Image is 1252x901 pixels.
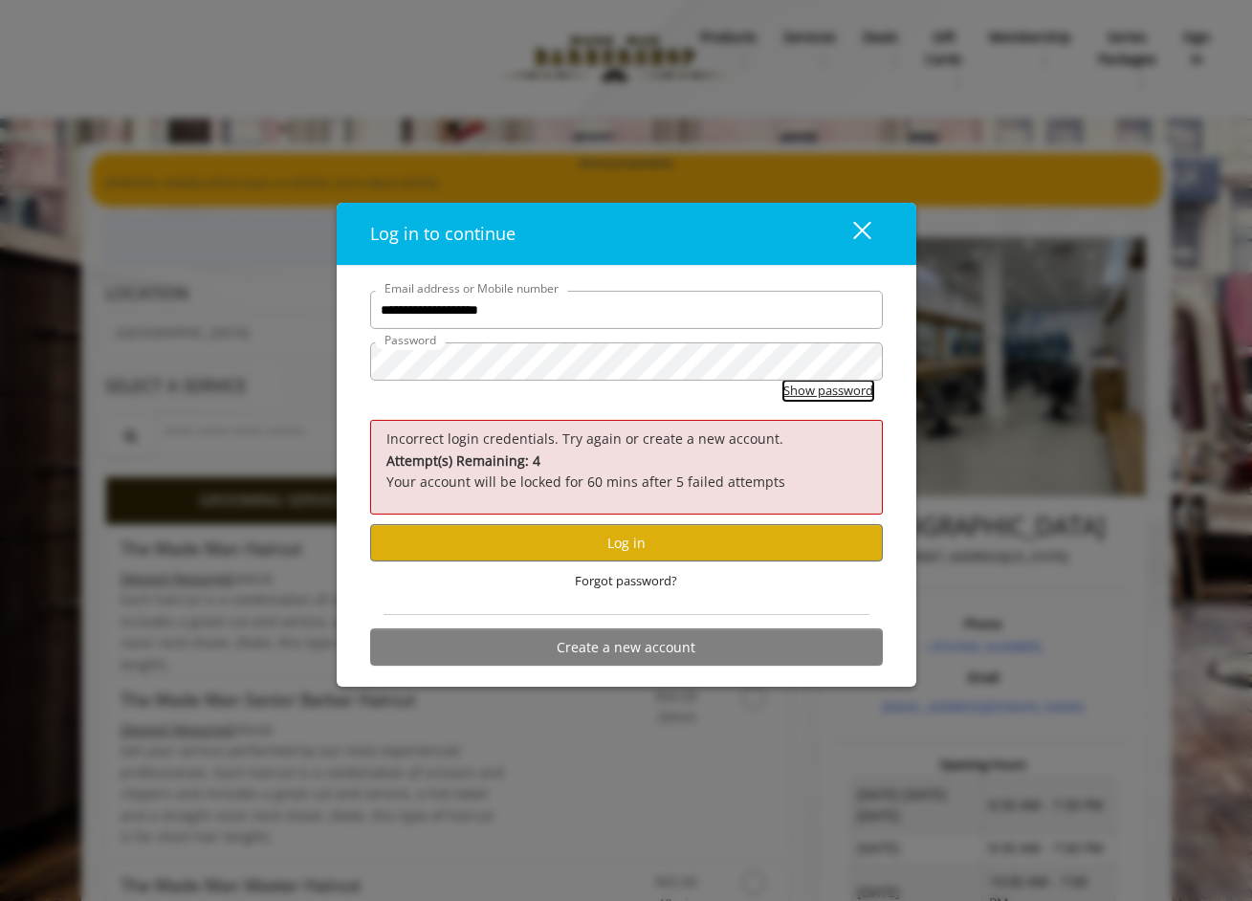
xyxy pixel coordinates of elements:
[375,331,446,349] label: Password
[386,429,783,448] span: Incorrect login credentials. Try again or create a new account.
[370,222,516,245] span: Log in to continue
[386,450,867,494] p: Your account will be locked for 60 mins after 5 failed attempts
[783,381,873,401] button: Show password
[575,571,677,591] span: Forgot password?
[370,628,883,666] button: Create a new account
[375,279,568,297] label: Email address or Mobile number
[386,451,540,470] b: Attempt(s) Remaining: 4
[831,220,869,249] div: close dialog
[370,291,883,329] input: Email address or Mobile number
[818,214,883,253] button: close dialog
[370,524,883,561] button: Log in
[370,342,883,381] input: Password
